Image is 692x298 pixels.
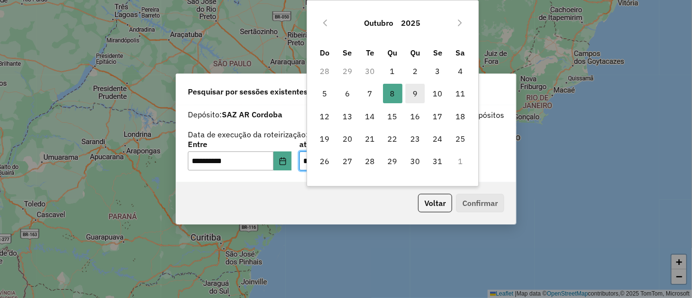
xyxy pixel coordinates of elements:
button: Voltar [418,194,452,212]
td: 28 [359,150,381,172]
button: Choose Year [398,11,425,35]
td: 29 [336,60,359,82]
td: 16 [404,105,426,128]
span: 17 [428,107,447,126]
span: 15 [383,107,402,126]
td: 3 [426,60,449,82]
td: 6 [336,82,359,105]
td: 8 [381,82,403,105]
span: Do [320,48,329,57]
span: 14 [360,107,380,126]
span: 21 [360,129,380,149]
td: 17 [426,105,449,128]
td: 12 [313,105,336,128]
span: 4 [451,61,470,81]
td: 1 [381,60,403,82]
label: Data de execução da roteirização: [188,129,308,140]
td: 22 [381,128,403,150]
td: 14 [359,105,381,128]
td: 30 [359,60,381,82]
td: 9 [404,82,426,105]
label: Entre [188,138,291,150]
span: 23 [405,129,425,149]
span: 16 [405,107,425,126]
span: 18 [451,107,470,126]
span: 10 [428,84,447,103]
strong: SAZ AR Cordoba [222,110,282,119]
td: 13 [336,105,359,128]
span: Se [433,48,442,57]
span: Sa [455,48,465,57]
span: 5 [315,84,334,103]
td: 18 [449,105,472,128]
td: 2 [404,60,426,82]
span: 7 [360,84,380,103]
td: 19 [313,128,336,150]
span: 13 [338,107,357,126]
span: 19 [315,129,334,149]
span: 27 [338,151,357,171]
span: 8 [383,84,402,103]
td: 20 [336,128,359,150]
label: até [299,138,403,150]
span: 28 [360,151,380,171]
td: 27 [336,150,359,172]
td: 31 [426,150,449,172]
td: 10 [426,82,449,105]
span: 24 [428,129,447,149]
td: 29 [381,150,403,172]
span: Pesquisar por sessões existentes [188,86,308,97]
span: 6 [338,84,357,103]
td: 25 [449,128,472,150]
button: Choose Date [273,151,292,171]
span: 30 [405,151,425,171]
td: 11 [449,82,472,105]
span: Te [366,48,374,57]
td: 30 [404,150,426,172]
td: 28 [313,60,336,82]
span: 26 [315,151,334,171]
span: Se [343,48,352,57]
button: Next Month [452,15,468,31]
span: 12 [315,107,334,126]
span: 2 [405,61,425,81]
td: 5 [313,82,336,105]
td: 21 [359,128,381,150]
span: 22 [383,129,402,149]
span: 25 [451,129,470,149]
span: 31 [428,151,447,171]
label: Depósito: [188,109,282,120]
td: 4 [449,60,472,82]
span: Qu [410,48,420,57]
td: 26 [313,150,336,172]
td: 15 [381,105,403,128]
td: 7 [359,82,381,105]
span: 1 [383,61,402,81]
td: 23 [404,128,426,150]
td: 24 [426,128,449,150]
button: Previous Month [317,15,333,31]
span: 11 [451,84,470,103]
span: 9 [405,84,425,103]
span: Qu [388,48,398,57]
td: 1 [449,150,472,172]
span: 3 [428,61,447,81]
button: Choose Month [361,11,398,35]
span: 29 [383,151,402,171]
span: 20 [338,129,357,149]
